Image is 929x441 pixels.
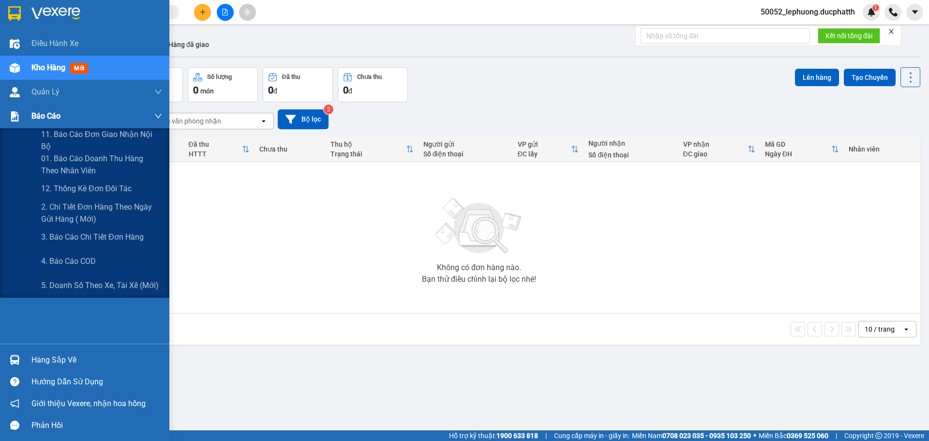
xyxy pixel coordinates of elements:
svg: open [902,325,910,333]
sup: 2 [324,105,333,114]
strong: 0708 023 035 - 0935 103 250 [662,432,751,440]
span: | [836,430,837,441]
div: Người nhận [588,139,673,147]
img: warehouse-icon [10,63,20,73]
span: aim [244,9,251,15]
span: Kho hàng [31,63,65,72]
div: Bạn thử điều chỉnh lại bộ lọc nhé! [422,275,536,283]
span: Hỗ trợ kỹ thuật: [449,430,538,441]
span: 0 [268,84,273,96]
div: ĐC lấy [518,150,571,158]
span: copyright [875,432,882,439]
span: món [200,87,214,95]
span: notification [10,399,19,408]
div: Người gửi [423,140,508,148]
button: Lên hàng [795,69,839,86]
div: Thu hộ [330,140,406,148]
img: icon-new-feature [867,8,876,16]
button: Bộ lọc [278,109,329,129]
img: warehouse-icon [10,39,20,49]
span: ⚪️ [753,434,756,438]
span: 01. Báo cáo doanh thu hàng theo nhân viên [41,152,162,177]
span: 3. Báo cáo chi tiết đơn hàng [41,231,144,243]
span: down [154,112,162,120]
div: ĐC giao [683,150,748,158]
div: VP gửi [518,140,571,148]
div: Mã GD [765,140,831,148]
div: Ngày ĐH [765,150,831,158]
button: Tạo Chuyến [844,69,896,86]
div: Hàng sắp về [31,353,162,367]
span: | [545,430,547,441]
div: Đã thu [282,74,300,80]
img: svg+xml;base64,PHN2ZyBjbGFzcz0ibGlzdC1wbHVnX19zdmciIHhtbG5zPSJodHRwOi8vd3d3LnczLm9yZy8yMDAwL3N2Zy... [431,192,527,260]
img: solution-icon [10,111,20,122]
strong: 1900 633 818 [496,432,538,440]
span: 5. Doanh số theo xe, tài xế (mới) [41,279,159,291]
th: Toggle SortBy [326,137,419,162]
img: phone-icon [889,8,898,16]
div: Số lượng [207,74,232,80]
th: Toggle SortBy [760,137,844,162]
img: logo-vxr [8,6,21,21]
span: caret-down [911,8,919,16]
div: Trạng thái [330,150,406,158]
span: 1 [874,4,877,11]
span: message [10,421,19,430]
span: Miền Bắc [759,430,828,441]
span: Kết nối tổng đài [825,30,872,41]
div: Chọn văn phòng nhận [154,116,221,126]
div: Chưa thu [357,74,382,80]
button: Số lượng0món [188,67,258,102]
button: plus [194,4,211,21]
span: 0 [193,84,198,96]
button: caret-down [906,4,923,21]
th: Toggle SortBy [513,137,584,162]
span: file-add [222,9,228,15]
div: Số điện thoại [588,151,673,159]
button: file-add [217,4,234,21]
img: warehouse-icon [10,87,20,97]
span: Miền Nam [632,430,751,441]
th: Toggle SortBy [184,137,255,162]
span: 50052_lephuong.ducphatth [753,6,863,18]
div: 10 / trang [865,324,895,334]
th: Toggle SortBy [678,137,760,162]
button: Đã thu0đ [263,67,333,102]
div: Đã thu [189,140,242,148]
button: Chưa thu0đ [338,67,408,102]
div: VP nhận [683,140,748,148]
input: Nhập số tổng đài [641,28,810,44]
span: Báo cáo [31,110,60,122]
span: Giới thiệu Vexere, nhận hoa hồng [31,397,146,410]
button: aim [239,4,256,21]
div: Nhân viên [849,145,915,153]
div: Hướng dẫn sử dụng [31,375,162,389]
span: 0 [343,84,348,96]
span: Điều hành xe [31,37,78,49]
div: HTTT [189,150,242,158]
div: Số điện thoại [423,150,508,158]
span: 12. Thống kê đơn đối tác [41,182,132,195]
sup: 1 [872,4,879,11]
button: Hàng đã giao [161,33,217,56]
strong: 0369 525 060 [787,432,828,440]
button: Kết nối tổng đài [818,28,880,44]
div: Phản hồi [31,418,162,433]
span: 11. Báo cáo đơn giao nhận nội bộ [41,128,162,152]
div: Không có đơn hàng nào. [437,264,521,272]
span: mới [70,63,88,74]
div: Chưa thu [259,145,321,153]
span: plus [199,9,206,15]
span: đ [348,87,352,95]
span: down [154,88,162,96]
span: Cung cấp máy in - giấy in: [554,430,629,441]
span: 4. Báo cáo COD [41,255,96,267]
img: warehouse-icon [10,355,20,365]
svg: open [260,117,268,125]
span: question-circle [10,377,19,386]
span: close [888,28,895,35]
span: 2. Chi tiết đơn hàng theo ngày gửi hàng ( mới) [41,201,162,225]
span: đ [273,87,277,95]
span: Quản Lý [31,86,60,98]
